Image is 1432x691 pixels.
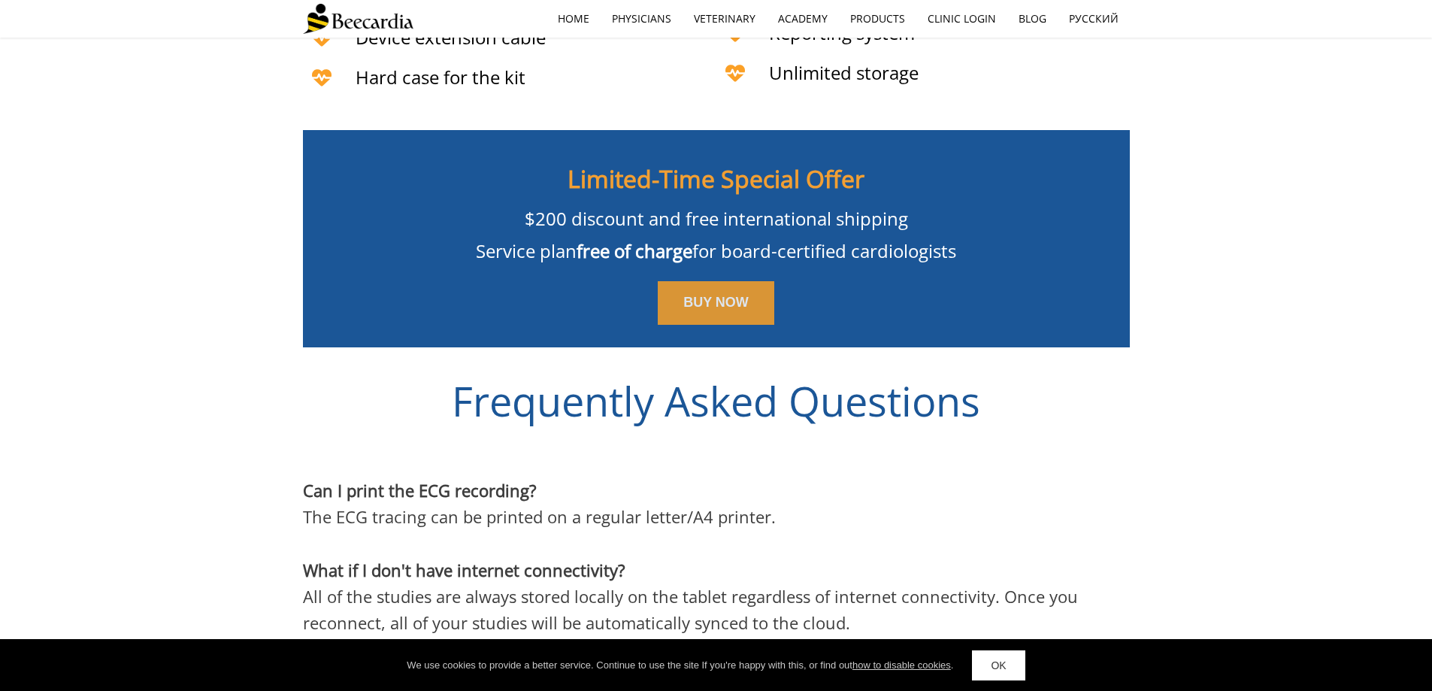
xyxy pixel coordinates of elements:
[683,295,749,310] span: BUY NOW
[577,238,692,263] span: free of charge
[916,2,1007,36] a: Clinic Login
[1058,2,1130,36] a: Русский
[1007,2,1058,36] a: Blog
[476,238,956,263] span: Service plan for board-certified cardiologists
[683,2,767,36] a: Veterinary
[658,281,774,325] a: BUY NOW
[601,2,683,36] a: Physicians
[546,2,601,36] a: home
[769,60,919,85] span: Unlimited storage
[972,650,1025,680] a: OK
[407,658,953,673] div: We use cookies to provide a better service. Continue to use the site If you're happy with this, o...
[303,559,625,581] span: What if I don't have internet connectivity?
[852,659,951,671] a: how to disable cookies
[525,206,908,231] span: $200 discount and free international shipping
[303,4,413,34] img: Beecardia
[356,65,525,89] span: Hard case for the kit
[303,505,776,528] span: The ECG tracing can be printed on a regular letter/A4 printer.
[839,2,916,36] a: Products
[769,20,915,45] span: Reporting system
[767,2,839,36] a: Academy
[452,373,980,429] span: Frequently Asked Questions
[568,162,864,195] span: Limited-Time Special Offer
[303,479,537,502] span: Can I print the ECG recording?
[303,585,1078,634] span: All of the studies are always stored locally on the tablet regardless of internet connectivity. O...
